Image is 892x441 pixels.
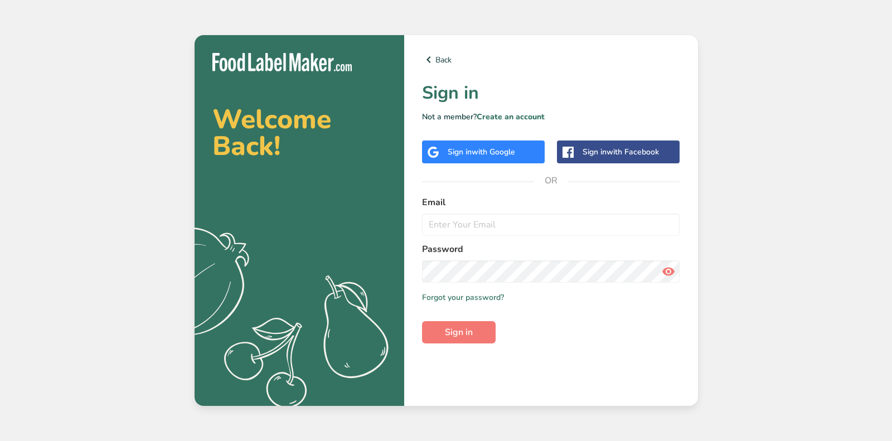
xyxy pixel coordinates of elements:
[422,53,680,66] a: Back
[477,112,545,122] a: Create an account
[445,326,473,339] span: Sign in
[472,147,515,157] span: with Google
[212,106,386,159] h2: Welcome Back!
[212,53,352,71] img: Food Label Maker
[583,146,659,158] div: Sign in
[607,147,659,157] span: with Facebook
[422,321,496,343] button: Sign in
[422,292,504,303] a: Forgot your password?
[422,214,680,236] input: Enter Your Email
[448,146,515,158] div: Sign in
[422,111,680,123] p: Not a member?
[422,243,680,256] label: Password
[422,196,680,209] label: Email
[422,80,680,106] h1: Sign in
[534,164,568,197] span: OR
